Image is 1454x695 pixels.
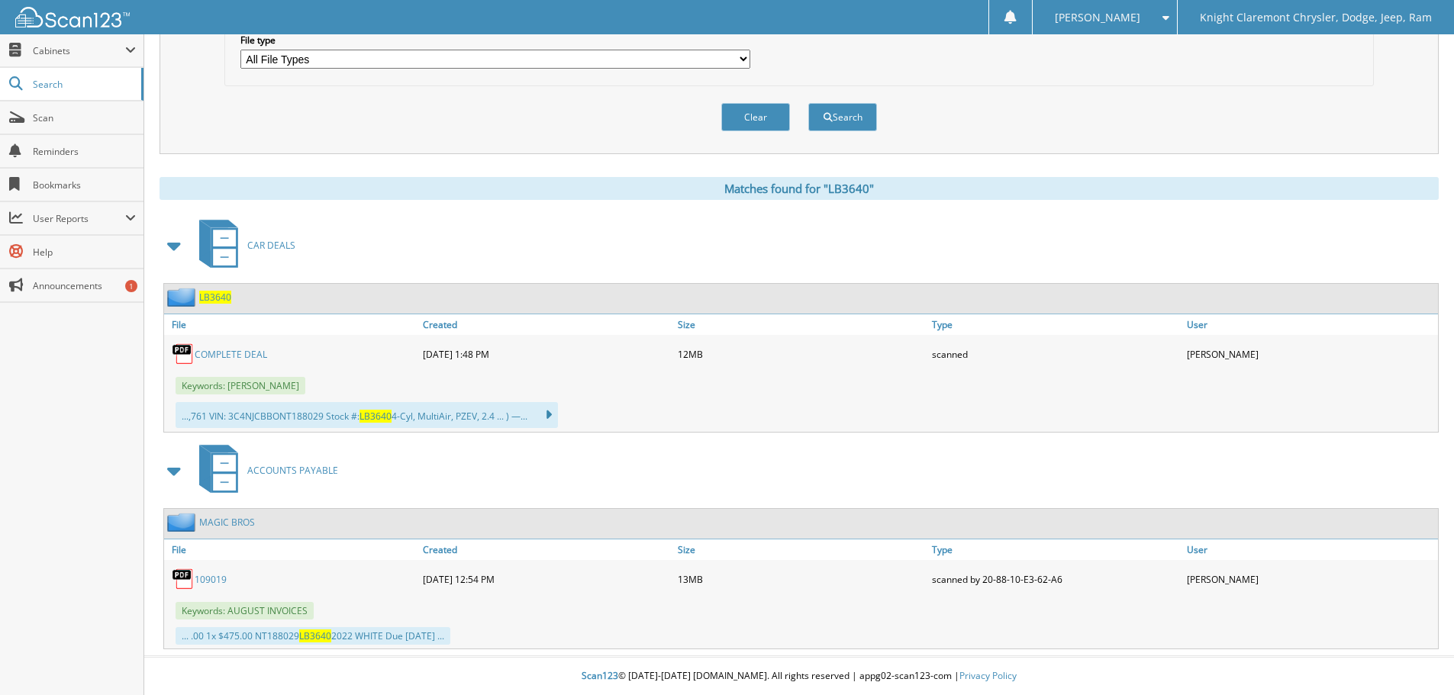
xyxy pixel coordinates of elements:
[674,539,929,560] a: Size
[164,314,419,335] a: File
[721,103,790,131] button: Clear
[199,291,231,304] a: LB3640
[33,44,125,57] span: Cabinets
[15,7,130,27] img: scan123-logo-white.svg
[172,568,195,590] img: PDF.png
[299,629,331,642] span: LB3640
[1200,13,1432,22] span: Knight Claremont Chrysler, Dodge, Jeep, Ram
[240,34,750,47] label: File type
[167,513,199,532] img: folder2.png
[176,377,305,394] span: Keywords: [PERSON_NAME]
[33,246,136,259] span: Help
[1183,539,1438,560] a: User
[419,339,674,369] div: [DATE] 1:48 PM
[808,103,877,131] button: Search
[172,343,195,365] img: PDF.png
[928,339,1183,369] div: scanned
[674,339,929,369] div: 12MB
[359,410,392,423] span: LB3640
[33,111,136,124] span: Scan
[928,314,1183,335] a: Type
[928,564,1183,594] div: scanned by 20-88-10-E3-62-A6
[419,564,674,594] div: [DATE] 12:54 PM
[247,239,295,252] span: CAR DEALS
[33,212,125,225] span: User Reports
[1183,314,1438,335] a: User
[582,669,618,682] span: Scan123
[33,179,136,191] span: Bookmarks
[674,314,929,335] a: Size
[419,314,674,335] a: Created
[125,280,137,292] div: 1
[33,145,136,158] span: Reminders
[195,573,227,586] a: 109019
[176,602,314,619] span: Keywords: AUGUST INVOICES
[176,402,558,428] div: ...,761 VIN: 3C4NJCBBONT188029 Stock #: 4-Cyl, MultiAir, PZEV, 2.4 ... ) —...
[1055,13,1140,22] span: [PERSON_NAME]
[1183,564,1438,594] div: [PERSON_NAME]
[199,516,255,529] a: MAGIC BROS
[164,539,419,560] a: File
[195,348,267,361] a: COMPLETE DEAL
[144,658,1454,695] div: © [DATE]-[DATE] [DOMAIN_NAME]. All rights reserved | appg02-scan123-com |
[33,78,134,91] span: Search
[160,177,1439,200] div: Matches found for "LB3640"
[1183,339,1438,369] div: [PERSON_NAME]
[176,627,450,645] div: ... .00 1x $475.00 NT188029 2022 WHITE Due [DATE] ...
[928,539,1183,560] a: Type
[33,279,136,292] span: Announcements
[247,464,338,477] span: ACCOUNTS PAYABLE
[419,539,674,560] a: Created
[190,440,338,500] a: ACCOUNTS PAYABLE
[190,215,295,275] a: CAR DEALS
[167,288,199,307] img: folder2.png
[959,669,1017,682] a: Privacy Policy
[674,564,929,594] div: 13MB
